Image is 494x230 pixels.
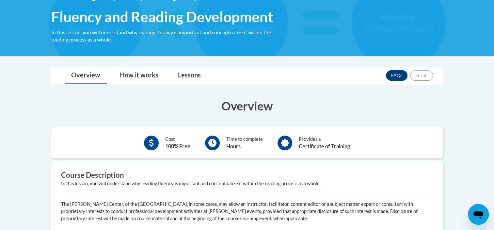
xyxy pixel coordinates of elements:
[51,29,277,43] div: In this lesson, you will understand why reading fluency is important and conceptualize it within ...
[226,143,241,149] b: Hours
[113,67,165,84] a: How it works
[51,98,443,114] h3: Overview
[65,67,107,84] a: Overview
[165,143,190,149] b: 100% Free
[51,8,273,25] span: Fluency and Reading Development
[410,70,433,81] button: Enroll
[299,136,350,150] div: Provides a
[226,136,263,150] div: Time to complete
[468,204,489,225] iframe: Button to launch messaging window
[386,70,407,81] a: FAQs
[171,67,207,84] a: Lessons
[61,180,433,187] div: In this lesson, you will understand why reading fluency is important and conceptualize it within ...
[299,143,350,149] b: Certificate of Training
[61,170,433,180] h3: Course Description
[61,201,433,222] p: The [PERSON_NAME] Center, of the [GEOGRAPHIC_DATA], in some cases, may allow an instructor, facil...
[165,136,190,150] div: Cost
